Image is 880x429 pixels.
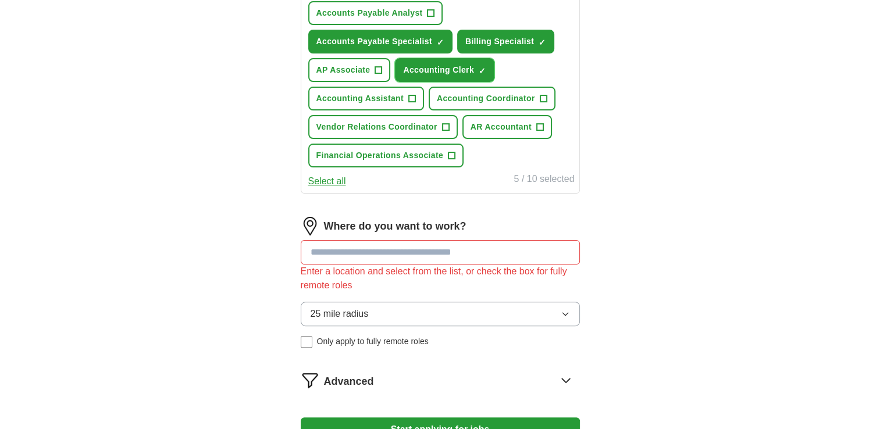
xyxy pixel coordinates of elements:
[301,371,319,389] img: filter
[308,174,346,188] button: Select all
[316,35,432,48] span: Accounts Payable Specialist
[316,7,423,19] span: Accounts Payable Analyst
[301,336,312,348] input: Only apply to fully remote roles
[301,264,580,292] div: Enter a location and select from the list, or check the box for fully remote roles
[324,219,466,234] label: Where do you want to work?
[316,64,370,76] span: AP Associate
[324,374,374,389] span: Advanced
[539,38,546,47] span: ✓
[429,87,555,110] button: Accounting Coordinator
[308,1,443,25] button: Accounts Payable Analyst
[301,302,580,326] button: 25 mile radius
[308,144,464,167] button: Financial Operations Associate
[317,335,429,348] span: Only apply to fully remote roles
[465,35,534,48] span: Billing Specialist
[308,30,453,53] button: Accounts Payable Specialist✓
[316,92,404,105] span: Accounting Assistant
[308,58,391,82] button: AP Associate
[462,115,552,139] button: AR Accountant
[437,92,535,105] span: Accounting Coordinator
[471,121,532,133] span: AR Accountant
[301,217,319,235] img: location.png
[403,64,474,76] span: Accounting Clerk
[479,66,486,76] span: ✓
[514,172,574,188] div: 5 / 10 selected
[395,58,494,82] button: Accounting Clerk✓
[316,121,437,133] span: Vendor Relations Coordinator
[457,30,554,53] button: Billing Specialist✓
[311,307,369,321] span: 25 mile radius
[437,38,444,47] span: ✓
[308,87,424,110] button: Accounting Assistant
[308,115,458,139] button: Vendor Relations Coordinator
[316,149,444,162] span: Financial Operations Associate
